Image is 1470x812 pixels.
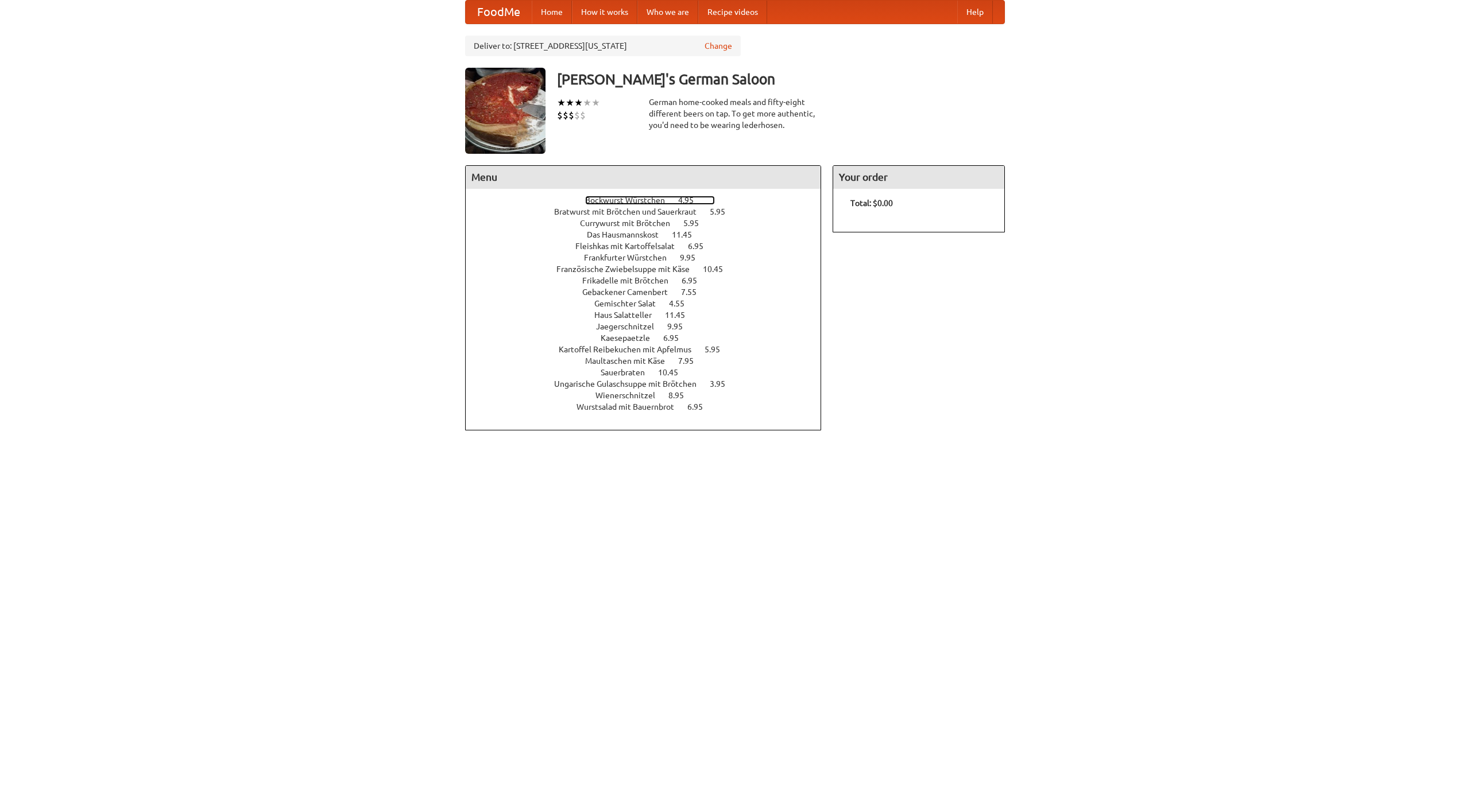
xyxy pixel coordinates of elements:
[957,1,993,24] a: Help
[587,230,713,239] a: Das Hausmannskost 11.45
[574,96,583,109] li: ★
[532,1,572,24] a: Home
[554,379,708,388] span: Ungarische Gulaschsuppe mit Brötchen
[594,299,706,308] a: Gemischter Salat 4.55
[591,96,600,109] li: ★
[574,109,580,122] li: $
[705,40,732,52] a: Change
[585,356,715,366] a: Maultaschen mit Käse 7.95
[594,310,706,320] a: Haus Salatteller 11.45
[575,242,725,251] a: Fleishkas mit Kartoffelsalat 6.95
[559,345,741,354] a: Kartoffel Reibekuchen mit Apfelmus 5.95
[580,219,720,228] a: Currywurst mit Brötchen 5.95
[582,287,718,297] a: Gebackener Camenbert 7.55
[601,333,700,343] a: Kaesepaetzle 6.95
[557,109,563,122] li: $
[596,322,704,331] a: Jaegerschnitzel 9.95
[582,276,718,285] a: Frikadelle mit Brötchen 6.95
[681,287,708,297] span: 7.55
[582,276,680,285] span: Frikadelle mit Brötchen
[554,207,746,216] a: Bratwurst mit Brötchen und Sauerkraut 5.95
[601,333,661,343] span: Kaesepaetzle
[594,299,667,308] span: Gemischter Salat
[680,253,707,262] span: 9.95
[557,96,566,109] li: ★
[580,219,682,228] span: Currywurst mit Brötchen
[563,109,568,122] li: $
[705,345,732,354] span: 5.95
[585,196,715,205] a: Bockwurst Würstchen 4.95
[583,96,591,109] li: ★
[566,96,574,109] li: ★
[556,265,744,274] a: Französische Zwiebelsuppe mit Käse 10.45
[584,253,678,262] span: Frankfurter Würstchen
[665,310,697,320] span: 11.45
[465,36,741,56] div: Deliver to: [STREET_ADDRESS][US_STATE]
[584,253,717,262] a: Frankfurter Würstchen 9.95
[595,391,705,400] a: Wienerschnitzel 8.95
[580,109,586,122] li: $
[698,1,767,24] a: Recipe videos
[678,196,705,205] span: 4.95
[595,391,667,400] span: Wienerschnitzel
[678,356,705,366] span: 7.95
[554,379,746,388] a: Ungarische Gulaschsuppe mit Brötchen 3.95
[672,230,703,239] span: 11.45
[466,166,821,189] h4: Menu
[710,207,737,216] span: 5.95
[667,322,694,331] span: 9.95
[668,391,695,400] span: 8.95
[556,265,701,274] span: Französische Zwiebelsuppe mit Käse
[465,68,546,154] img: angular.jpg
[649,96,821,131] div: German home-cooked meals and fifty-eight different beers on tap. To get more authentic, you'd nee...
[585,356,676,366] span: Maultaschen mit Käse
[587,230,670,239] span: Das Hausmannskost
[577,402,686,411] span: Wurstsalad mit Bauernbrot
[658,368,690,377] span: 10.45
[582,287,679,297] span: Gebackener Camenbert
[637,1,698,24] a: Who we are
[568,109,574,122] li: $
[703,265,734,274] span: 10.45
[577,402,724,411] a: Wurstsalad mit Bauernbrot 6.95
[559,345,703,354] span: Kartoffel Reibekuchen mit Apfelmus
[554,207,708,216] span: Bratwurst mit Brötchen und Sauerkraut
[572,1,637,24] a: How it works
[466,1,532,24] a: FoodMe
[687,402,714,411] span: 6.95
[601,368,656,377] span: Sauerbraten
[688,242,715,251] span: 6.95
[557,68,1005,91] h3: [PERSON_NAME]'s German Saloon
[850,199,893,208] b: Total: $0.00
[833,166,1004,189] h4: Your order
[594,310,663,320] span: Haus Salatteller
[683,219,710,228] span: 5.95
[596,322,666,331] span: Jaegerschnitzel
[585,196,676,205] span: Bockwurst Würstchen
[669,299,696,308] span: 4.55
[710,379,737,388] span: 3.95
[682,276,709,285] span: 6.95
[601,368,699,377] a: Sauerbraten 10.45
[663,333,690,343] span: 6.95
[575,242,686,251] span: Fleishkas mit Kartoffelsalat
